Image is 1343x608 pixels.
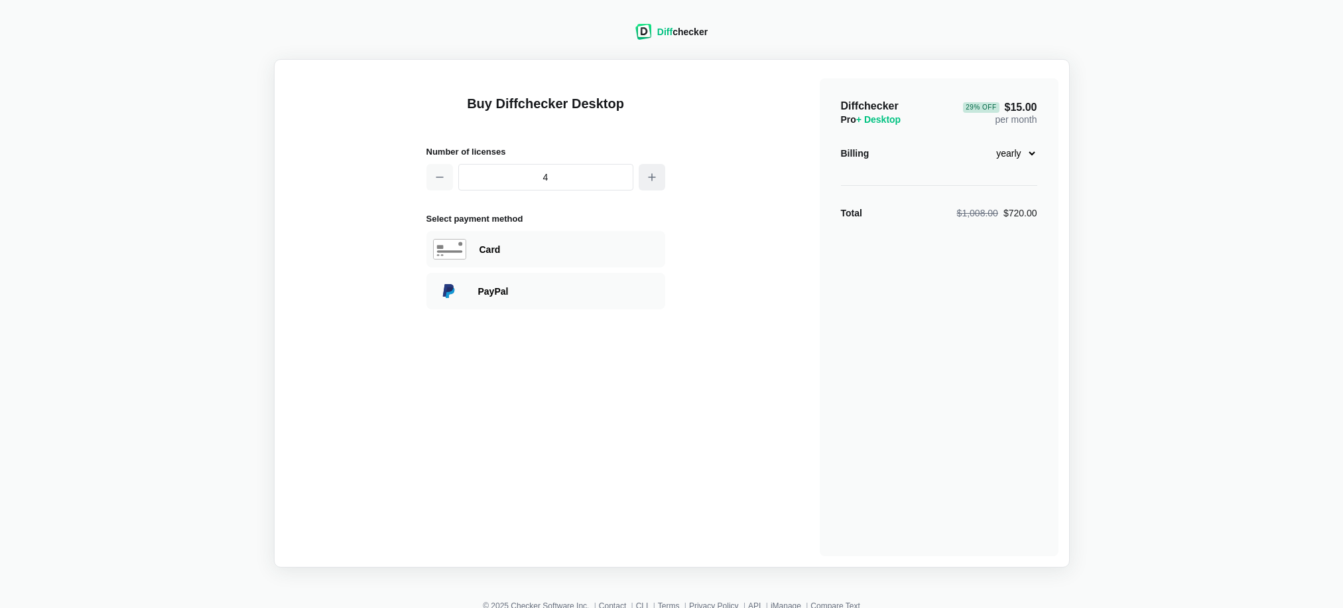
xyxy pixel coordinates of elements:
a: Diffchecker logoDiffchecker [635,31,708,42]
span: + Desktop [856,114,901,125]
h2: Select payment method [426,212,665,226]
strong: Total [841,208,862,218]
div: checker [657,25,708,38]
img: Diffchecker logo [635,24,652,40]
div: Paying with Card [426,231,665,267]
div: Paying with Card [480,243,659,256]
div: $720.00 [957,206,1037,220]
div: Billing [841,147,869,160]
h1: Buy Diffchecker Desktop [426,94,665,129]
input: 1 [458,164,633,190]
span: Diff [657,27,672,37]
span: $15.00 [963,102,1037,113]
div: Paying with PayPal [426,273,665,309]
span: Pro [841,114,901,125]
span: Diffchecker [841,100,899,112]
span: $1,008.00 [957,208,998,218]
div: 29 % Off [963,102,999,113]
div: Paying with PayPal [478,285,659,298]
h2: Number of licenses [426,145,665,159]
div: per month [963,100,1037,126]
